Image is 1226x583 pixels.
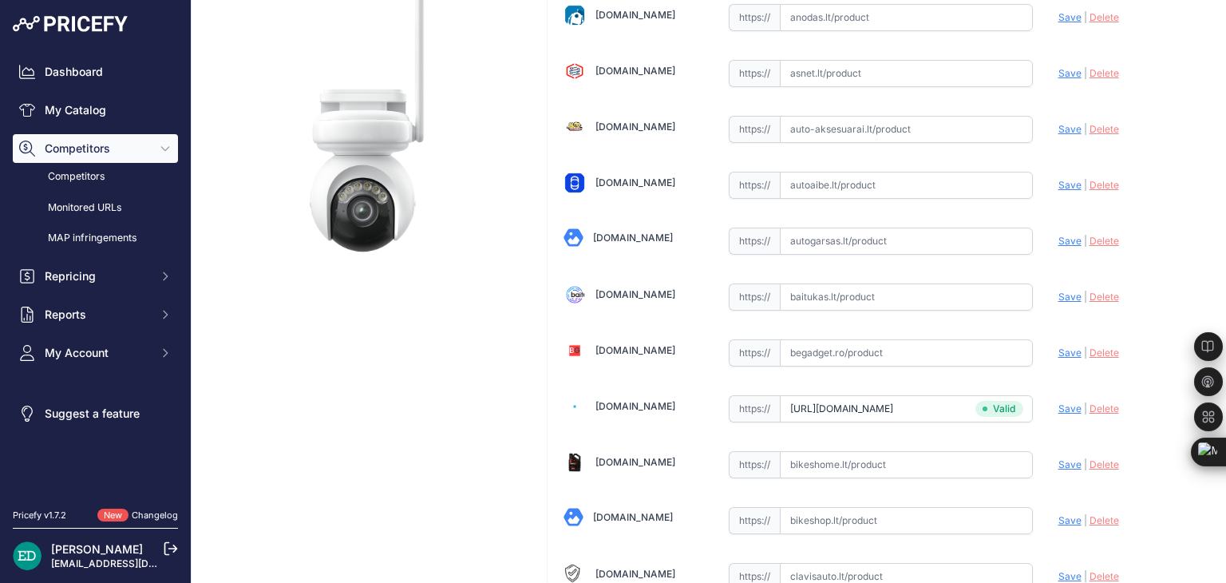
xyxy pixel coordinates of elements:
[13,262,178,291] button: Repricing
[13,300,178,329] button: Reports
[1090,67,1119,79] span: Delete
[595,456,675,468] a: [DOMAIN_NAME]
[13,509,66,522] div: Pricefy v1.7.2
[780,451,1033,478] input: bikeshome.lt/product
[13,96,178,125] a: My Catalog
[45,268,149,284] span: Repricing
[1090,514,1119,526] span: Delete
[593,511,673,523] a: [DOMAIN_NAME]
[595,9,675,21] a: [DOMAIN_NAME]
[1090,291,1119,303] span: Delete
[13,224,178,252] a: MAP infringements
[729,60,780,87] span: https://
[780,60,1033,87] input: asnet.lt/product
[1090,403,1119,414] span: Delete
[1084,11,1087,23] span: |
[1084,235,1087,247] span: |
[780,395,1033,422] input: bigbox.lt/product
[1090,458,1119,470] span: Delete
[729,451,780,478] span: https://
[595,65,675,77] a: [DOMAIN_NAME]
[1090,235,1119,247] span: Delete
[1058,570,1082,582] span: Save
[13,16,128,32] img: Pricefy Logo
[13,134,178,163] button: Competitors
[132,510,178,521] a: Changelog
[1058,403,1082,414] span: Save
[729,172,780,199] span: https://
[729,395,780,422] span: https://
[1084,514,1087,526] span: |
[595,121,675,133] a: [DOMAIN_NAME]
[1058,123,1082,135] span: Save
[1058,179,1082,191] span: Save
[595,344,675,356] a: [DOMAIN_NAME]
[97,509,129,522] span: New
[13,194,178,222] a: Monitored URLs
[1058,67,1082,79] span: Save
[595,288,675,300] a: [DOMAIN_NAME]
[1084,347,1087,359] span: |
[13,58,178,86] a: Dashboard
[729,339,780,367] span: https://
[13,399,178,428] a: Suggest a feature
[13,339,178,367] button: My Account
[13,163,178,191] a: Competitors
[1084,179,1087,191] span: |
[1058,291,1082,303] span: Save
[45,345,149,361] span: My Account
[1090,570,1119,582] span: Delete
[51,542,143,556] a: [PERSON_NAME]
[1084,403,1087,414] span: |
[1058,514,1082,526] span: Save
[1084,458,1087,470] span: |
[1058,458,1082,470] span: Save
[780,116,1033,143] input: auto-aksesuarai.lt/product
[780,284,1033,311] input: baitukas.lt/product
[1090,347,1119,359] span: Delete
[780,339,1033,367] input: begadget.ro/product
[51,557,218,569] a: [EMAIL_ADDRESS][DOMAIN_NAME]
[595,176,675,188] a: [DOMAIN_NAME]
[729,507,780,534] span: https://
[729,116,780,143] span: https://
[1090,123,1119,135] span: Delete
[1084,291,1087,303] span: |
[595,400,675,412] a: [DOMAIN_NAME]
[593,232,673,244] a: [DOMAIN_NAME]
[45,141,149,157] span: Competitors
[1058,235,1082,247] span: Save
[1084,67,1087,79] span: |
[1090,11,1119,23] span: Delete
[1084,570,1087,582] span: |
[1090,179,1119,191] span: Delete
[595,568,675,580] a: [DOMAIN_NAME]
[780,507,1033,534] input: bikeshop.lt/product
[1058,11,1082,23] span: Save
[780,4,1033,31] input: anodas.lt/product
[729,284,780,311] span: https://
[1084,123,1087,135] span: |
[1058,347,1082,359] span: Save
[729,228,780,255] span: https://
[780,228,1033,255] input: autogarsas.lt/product
[780,172,1033,199] input: autoaibe.lt/product
[45,307,149,323] span: Reports
[13,58,178,490] nav: Sidebar
[729,4,780,31] span: https://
